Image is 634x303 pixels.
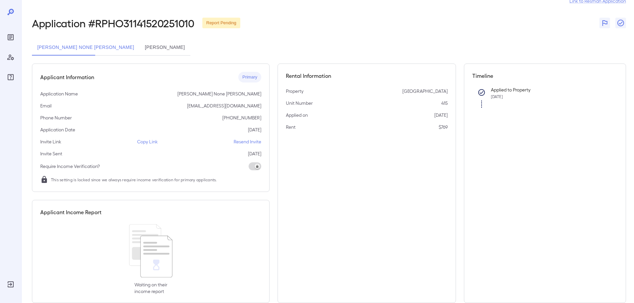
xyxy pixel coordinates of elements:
[40,114,72,121] p: Phone Number
[5,72,16,82] div: FAQ
[434,112,448,118] p: [DATE]
[134,281,167,295] p: Waiting on their income report
[615,18,626,28] button: Close Report
[234,138,261,145] p: Resend Invite
[5,52,16,63] div: Manage Users
[286,124,296,130] p: Rent
[441,100,448,106] p: 415
[40,208,102,216] h5: Applicant Income Report
[139,40,190,56] button: [PERSON_NAME]
[40,102,52,109] p: Email
[248,126,261,133] p: [DATE]
[40,90,78,97] p: Application Name
[402,88,448,94] p: [GEOGRAPHIC_DATA]
[40,126,75,133] p: Application Date
[222,114,261,121] p: [PHONE_NUMBER]
[32,17,194,29] h2: Application # RPHO31141520251010
[472,72,618,80] h5: Timeline
[491,86,607,93] p: Applied to Property
[51,176,217,183] span: This setting is locked since we always require income verification for primary applicants.
[177,90,261,97] p: [PERSON_NAME] None [PERSON_NAME]
[286,72,448,80] h5: Rental Information
[599,18,610,28] button: Flag Report
[32,40,139,56] button: [PERSON_NAME] None [PERSON_NAME]
[5,279,16,290] div: Log Out
[286,100,313,106] p: Unit Number
[202,20,240,26] span: Report Pending
[40,138,61,145] p: Invite Link
[187,102,261,109] p: [EMAIL_ADDRESS][DOMAIN_NAME]
[137,138,158,145] p: Copy Link
[286,88,304,94] p: Property
[40,150,62,157] p: Invite Sent
[40,163,100,170] p: Require Income Verification?
[286,112,308,118] p: Applied on
[40,73,94,81] h5: Applicant Information
[439,124,448,130] p: $769
[238,74,261,80] span: Primary
[491,94,503,99] span: [DATE]
[5,32,16,43] div: Reports
[248,150,261,157] p: [DATE]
